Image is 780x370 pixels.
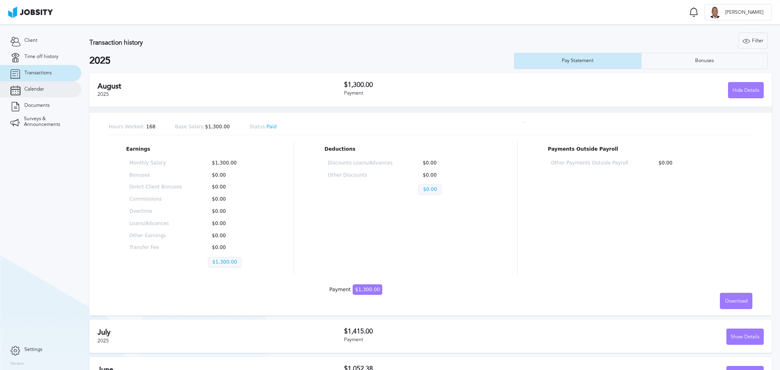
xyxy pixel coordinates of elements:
[97,328,344,337] h2: July
[548,147,735,152] p: Payments Outside Payroll
[97,91,109,97] span: 2025
[344,337,554,343] div: Payment
[24,347,42,353] span: Settings
[726,329,764,345] button: Show Details
[175,124,230,130] p: $1,300.00
[725,299,747,304] span: Download
[130,197,182,202] p: Commissions
[704,4,772,20] button: J[PERSON_NAME]
[208,197,260,202] p: $0.00
[130,184,182,190] p: Direct Client Bonuses
[551,160,628,166] p: Other Payments Outside Payroll
[24,103,50,108] span: Documents
[130,245,182,251] p: Transfer Fee
[325,147,487,152] p: Deductions
[720,293,752,309] button: Download
[208,184,260,190] p: $0.00
[558,58,598,64] div: Pay Statement
[721,10,767,15] span: [PERSON_NAME]
[89,55,514,67] h2: 2025
[654,160,732,166] p: $0.00
[24,116,71,128] span: Surveys & Announcements
[97,338,109,344] span: 2025
[175,124,205,130] span: Base Salary:
[641,53,768,69] button: Bonuses
[514,53,641,69] button: Pay Statement
[418,160,483,166] p: $0.00
[24,54,58,60] span: Time off history
[418,184,441,195] p: $0.00
[24,70,52,76] span: Transactions
[329,287,382,293] div: Payment
[208,245,260,251] p: $0.00
[97,82,344,91] h2: August
[130,173,182,178] p: Bonuses
[130,233,182,239] p: Other Earnings
[709,6,721,19] div: J
[8,6,53,18] img: ab4bad089aa723f57921c736e9817d99.png
[109,124,145,130] span: Hours Worked:
[208,233,260,239] p: $0.00
[691,58,718,64] div: Bonuses
[344,328,554,335] h3: $1,415.00
[24,87,44,92] span: Calendar
[130,160,182,166] p: Monthly Salary
[249,124,266,130] span: Status:
[10,361,25,366] label: Version:
[130,221,182,227] p: Loans/Advances
[328,160,393,166] p: Discounts Loans/Advances
[344,91,554,96] div: Payment
[728,82,764,98] button: Hide Details
[208,173,260,178] p: $0.00
[208,209,260,214] p: $0.00
[344,81,554,89] h3: $1,300.00
[728,82,763,99] div: Hide Details
[208,221,260,227] p: $0.00
[208,160,260,166] p: $1,300.00
[109,124,156,130] p: 168
[353,284,382,295] span: $1,300.00
[89,39,461,46] h3: Transaction history
[126,147,264,152] p: Earnings
[738,32,768,49] button: Filter
[328,173,393,178] p: Other Discounts
[249,124,277,130] p: Paid
[418,173,483,178] p: $0.00
[208,257,242,268] p: $1,300.00
[130,209,182,214] p: Overtime
[24,38,37,43] span: Client
[739,33,767,49] div: Filter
